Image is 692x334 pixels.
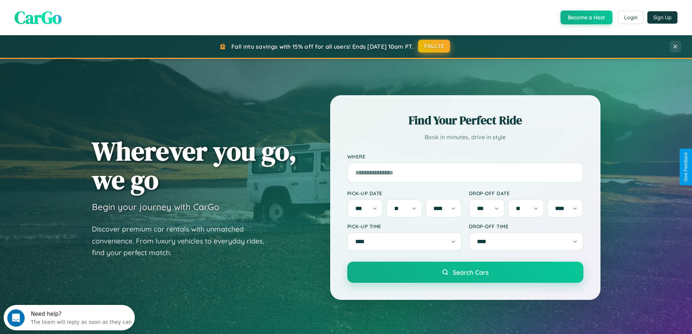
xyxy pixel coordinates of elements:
[469,223,583,229] label: Drop-off Time
[347,132,583,142] p: Book in minutes, drive in style
[618,11,644,24] button: Login
[683,152,688,182] div: Give Feedback
[92,137,297,194] h1: Wherever you go, we go
[92,223,274,259] p: Discover premium car rentals with unmatched convenience. From luxury vehicles to everyday rides, ...
[453,268,489,276] span: Search Cars
[3,3,135,23] div: Open Intercom Messenger
[27,12,128,20] div: The team will reply as soon as they can
[469,190,583,196] label: Drop-off Date
[347,190,462,196] label: Pick-up Date
[7,309,25,327] iframe: Intercom live chat
[15,5,62,29] span: CarGo
[27,6,128,12] div: Need help?
[231,43,413,50] span: Fall into savings with 15% off for all users! Ends [DATE] 10am PT.
[92,201,219,212] h3: Begin your journey with CarGo
[561,11,612,24] button: Become a Host
[4,305,135,330] iframe: Intercom live chat discovery launcher
[418,40,450,53] button: FALL15
[347,112,583,128] h2: Find Your Perfect Ride
[347,153,583,160] label: Where
[347,223,462,229] label: Pick-up Time
[347,262,583,283] button: Search Cars
[647,11,677,24] button: Sign Up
